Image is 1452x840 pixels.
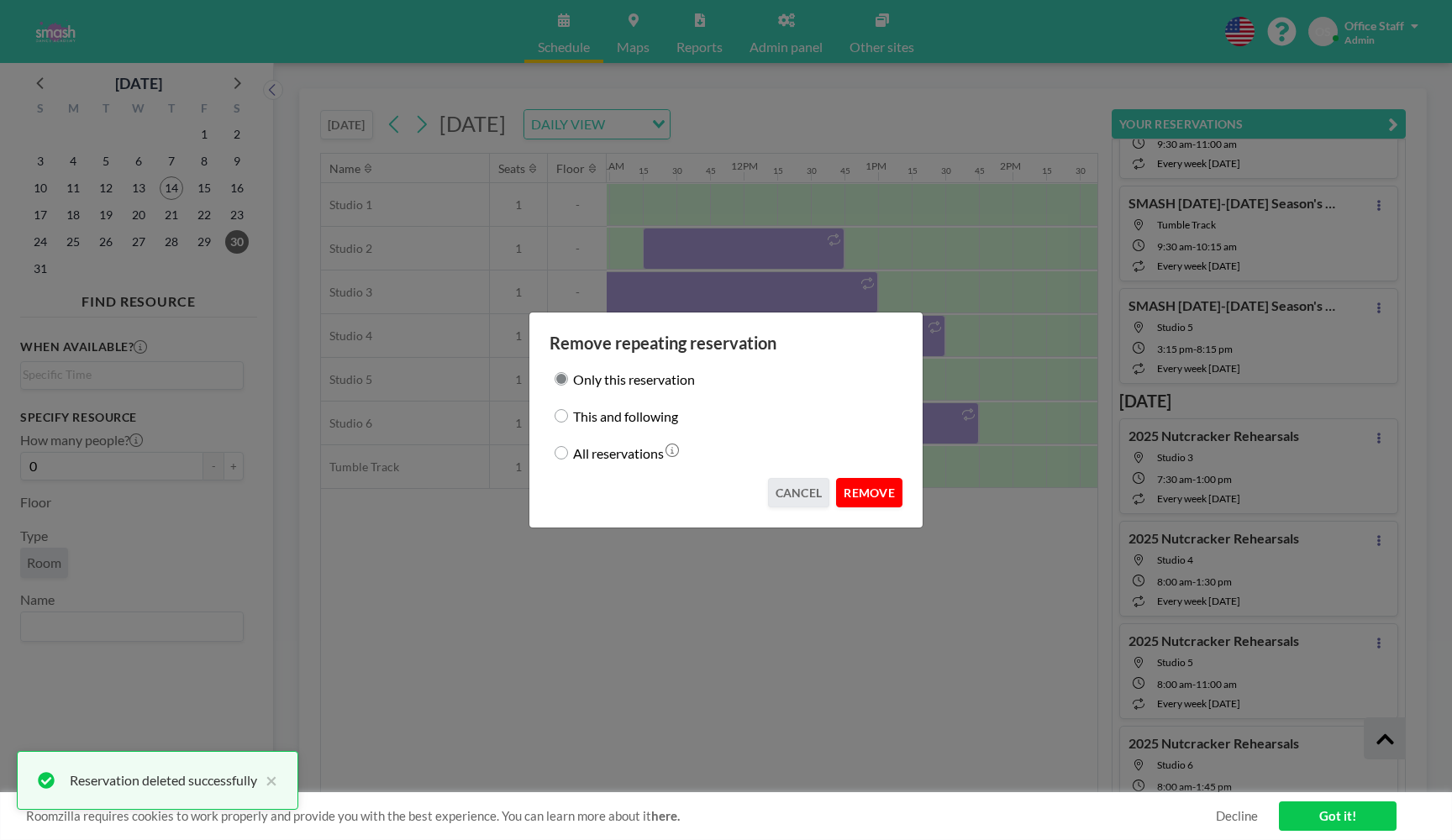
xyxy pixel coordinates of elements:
div: Reservation deleted successfully [70,770,257,790]
button: CANCEL [768,478,830,507]
label: Only this reservation [573,367,695,391]
a: Got it! [1279,801,1397,831]
span: Roomzilla requires cookies to work properly and provide you with the best experience. You can lea... [26,808,1216,824]
label: All reservations [573,441,664,465]
button: REMOVE [836,478,902,507]
label: This and following [573,404,678,428]
button: close [257,770,277,790]
a: here. [651,808,680,823]
a: Decline [1216,808,1258,824]
h3: Remove repeating reservation [550,333,902,354]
